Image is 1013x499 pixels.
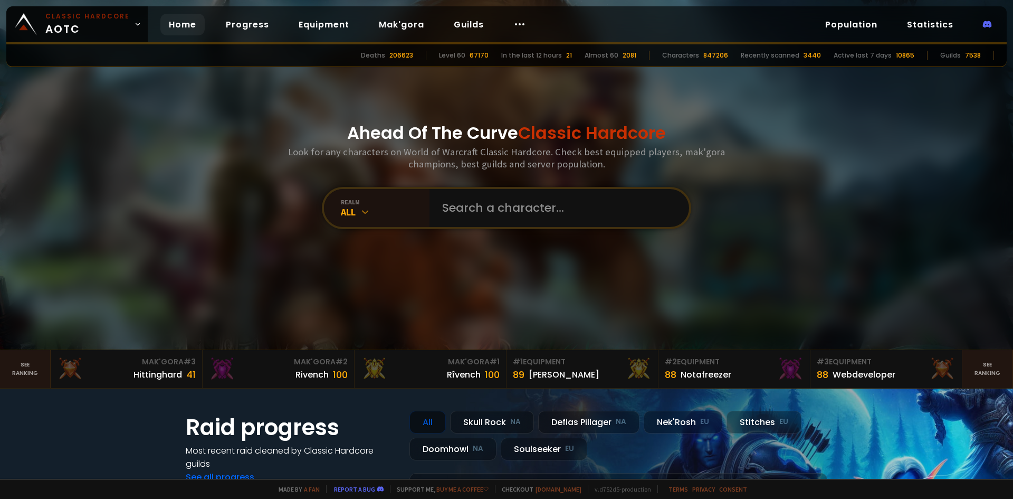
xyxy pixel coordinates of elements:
div: Equipment [817,356,955,368]
h4: Most recent raid cleaned by Classic Hardcore guilds [186,444,397,470]
div: Doomhowl [409,438,496,460]
span: Support me, [390,485,489,493]
h3: Look for any characters on World of Warcraft Classic Hardcore. Check best equipped players, mak'g... [284,146,729,170]
div: Stitches [727,411,801,434]
div: Almost 60 [585,51,618,60]
small: NA [510,417,521,427]
div: Mak'Gora [209,356,348,368]
span: v. d752d5 - production [588,485,651,493]
div: Webdeveloper [833,368,895,381]
div: 41 [186,368,196,382]
div: 7538 [965,51,981,60]
div: 89 [513,368,524,382]
span: # 2 [336,356,348,367]
small: NA [473,444,483,454]
div: Recently scanned [741,51,799,60]
span: Made by [272,485,320,493]
div: Defias Pillager [538,411,639,434]
a: Guilds [445,14,492,35]
div: All [409,411,446,434]
span: # 3 [817,356,829,367]
a: Equipment [290,14,358,35]
a: Report a bug [334,485,375,493]
div: 10865 [896,51,914,60]
input: Search a character... [436,189,676,227]
a: Seeranking [962,350,1013,388]
a: a fan [304,485,320,493]
div: Skull Rock [450,411,534,434]
a: Mak'Gora#3Hittinghard41 [51,350,203,388]
div: Rivench [295,368,329,381]
a: Home [160,14,205,35]
div: Guilds [940,51,961,60]
div: Hittinghard [133,368,182,381]
h1: Raid progress [186,411,397,444]
div: Nek'Rosh [644,411,722,434]
div: Active last 7 days [834,51,892,60]
a: Privacy [692,485,715,493]
div: Equipment [665,356,804,368]
a: Mak'Gora#2Rivench100 [203,350,355,388]
div: All [341,206,429,218]
small: Classic Hardcore [45,12,130,21]
div: Notafreezer [681,368,731,381]
a: #2Equipment88Notafreezer [658,350,810,388]
span: # 2 [665,356,677,367]
div: 2081 [623,51,636,60]
div: Mak'Gora [361,356,500,368]
span: # 1 [490,356,500,367]
span: Checkout [495,485,581,493]
span: AOTC [45,12,130,37]
a: [DOMAIN_NAME] [536,485,581,493]
span: Classic Hardcore [518,121,666,145]
a: Population [817,14,886,35]
a: Consent [719,485,747,493]
div: Level 60 [439,51,465,60]
a: Classic HardcoreAOTC [6,6,148,42]
small: NA [616,417,626,427]
div: 3440 [804,51,821,60]
div: 88 [665,368,676,382]
div: 100 [485,368,500,382]
a: Terms [668,485,688,493]
div: Equipment [513,356,652,368]
small: EU [700,417,709,427]
a: Statistics [899,14,962,35]
div: Mak'Gora [57,356,196,368]
div: In the last 12 hours [501,51,562,60]
a: #3Equipment88Webdeveloper [810,350,962,388]
a: Progress [217,14,278,35]
div: Deaths [361,51,385,60]
div: 100 [333,368,348,382]
div: 88 [817,368,828,382]
a: #1Equipment89[PERSON_NAME] [506,350,658,388]
div: 67170 [470,51,489,60]
div: [PERSON_NAME] [529,368,599,381]
div: realm [341,198,429,206]
small: EU [565,444,574,454]
a: Buy me a coffee [436,485,489,493]
div: 21 [566,51,572,60]
span: # 1 [513,356,523,367]
div: 847206 [703,51,728,60]
h1: Ahead Of The Curve [347,120,666,146]
div: Soulseeker [501,438,587,460]
small: EU [779,417,788,427]
div: Rîvench [447,368,481,381]
div: 206623 [389,51,413,60]
a: Mak'gora [370,14,433,35]
a: Mak'Gora#1Rîvench100 [355,350,506,388]
a: See all progress [186,471,254,483]
div: Characters [662,51,699,60]
span: # 3 [184,356,196,367]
